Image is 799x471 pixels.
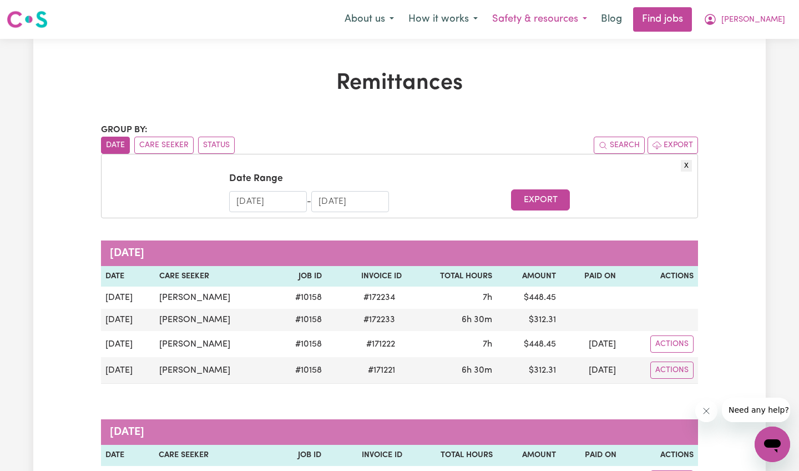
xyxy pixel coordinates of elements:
td: [DATE] [560,331,620,357]
th: Total Hours [406,266,497,287]
caption: [DATE] [101,240,698,266]
button: sort invoices by care seeker [134,137,194,154]
button: About us [337,8,401,31]
button: X [681,160,692,172]
td: # 10158 [274,309,326,331]
td: [DATE] [101,331,155,357]
span: 7 hours [483,293,492,302]
div: - [307,195,311,208]
th: Amount [497,445,560,466]
th: Amount [497,266,560,287]
td: [DATE] [101,357,155,384]
iframe: Close message [695,400,717,422]
td: # 10158 [274,357,326,384]
th: Date [101,266,155,287]
td: [PERSON_NAME] [155,287,274,309]
button: Export [511,189,569,211]
button: Actions [650,335,694,353]
button: How it works [401,8,485,31]
a: Find jobs [633,7,692,32]
th: Care Seeker [155,266,274,287]
td: # 10158 [274,287,326,309]
th: Total Hours [407,445,497,466]
span: # 172234 [357,291,402,304]
button: Actions [650,362,694,379]
input: End Date [311,191,389,212]
span: [PERSON_NAME] [721,14,785,26]
td: # 10158 [274,331,326,357]
button: sort invoices by date [101,137,130,154]
td: [DATE] [101,287,155,309]
a: Careseekers logo [7,7,48,32]
td: [PERSON_NAME] [155,357,274,384]
span: 6 hours 30 minutes [462,315,492,324]
span: # 171222 [360,338,402,351]
span: Group by: [101,126,148,134]
th: Care Seeker [154,445,272,466]
input: Start Date [229,191,307,212]
iframe: Message from company [722,398,790,422]
td: [PERSON_NAME] [155,309,274,331]
th: Job ID [274,266,326,287]
button: Search [594,137,645,154]
td: [PERSON_NAME] [155,331,274,357]
th: Paid On [560,266,620,287]
button: Safety & resources [485,8,594,31]
td: $ 312.31 [497,357,560,384]
td: $ 448.45 [497,287,560,309]
span: 6 hours 30 minutes [462,366,492,375]
img: Careseekers logo [7,9,48,29]
caption: [DATE] [101,419,698,445]
h1: Remittances [101,70,698,97]
th: Actions [621,445,698,466]
span: 7 hours [483,340,492,349]
td: [DATE] [560,357,620,384]
button: My Account [696,8,792,31]
th: Actions [620,266,698,287]
a: Blog [594,7,629,32]
td: [DATE] [101,309,155,331]
span: # 172233 [357,313,402,327]
td: $ 312.31 [497,309,560,331]
th: Paid On [560,445,620,466]
button: Export [648,137,698,154]
td: $ 448.45 [497,331,560,357]
th: Date [101,445,154,466]
iframe: Button to launch messaging window [755,427,790,462]
span: # 171221 [361,364,402,377]
label: Date Range [229,172,283,186]
button: sort invoices by paid status [198,137,235,154]
th: Invoice ID [326,266,406,287]
th: Invoice ID [326,445,407,466]
th: Job ID [273,445,326,466]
